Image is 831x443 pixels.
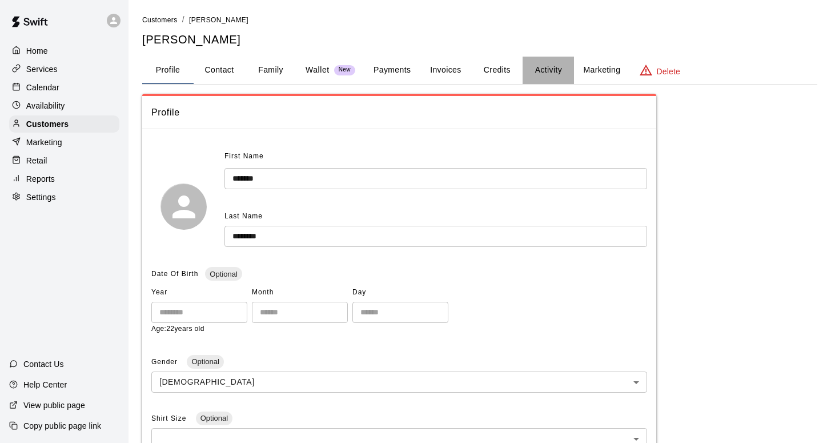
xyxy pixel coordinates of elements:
div: basic tabs example [142,57,817,84]
span: Gender [151,358,180,366]
span: First Name [224,147,264,166]
p: Customers [26,118,69,130]
p: Wallet [306,64,330,76]
p: Home [26,45,48,57]
p: Services [26,63,58,75]
p: Settings [26,191,56,203]
button: Profile [142,57,194,84]
span: Day [352,284,448,302]
span: Age: 22 years old [151,325,204,333]
p: Contact Us [23,358,64,370]
span: Last Name [224,212,263,220]
button: Invoices [420,57,471,84]
p: Availability [26,100,65,111]
p: Reports [26,173,55,185]
a: Customers [9,115,119,133]
a: Home [9,42,119,59]
span: Optional [196,414,232,422]
button: Contact [194,57,245,84]
button: Family [245,57,296,84]
button: Marketing [574,57,629,84]
span: New [334,66,355,74]
p: Calendar [26,82,59,93]
span: Profile [151,105,647,120]
a: Customers [142,15,178,24]
span: Optional [187,357,223,366]
a: Settings [9,189,119,206]
a: Retail [9,152,119,169]
a: Availability [9,97,119,114]
span: Month [252,284,348,302]
li: / [182,14,184,26]
p: Help Center [23,379,67,390]
p: Copy public page link [23,420,101,432]
a: Reports [9,170,119,187]
p: Delete [657,66,680,77]
p: View public page [23,400,85,411]
div: [DEMOGRAPHIC_DATA] [151,372,647,393]
span: Shirt Size [151,414,189,422]
button: Activity [523,57,574,84]
span: Customers [142,16,178,24]
p: Marketing [26,137,62,148]
p: Retail [26,155,47,166]
a: Marketing [9,134,119,151]
span: Year [151,284,247,302]
button: Payments [364,57,420,84]
span: Date Of Birth [151,270,198,278]
a: Services [9,61,119,78]
h5: [PERSON_NAME] [142,32,817,47]
span: Optional [205,270,242,278]
nav: breadcrumb [142,14,817,26]
button: Credits [471,57,523,84]
span: [PERSON_NAME] [189,16,248,24]
a: Calendar [9,79,119,96]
